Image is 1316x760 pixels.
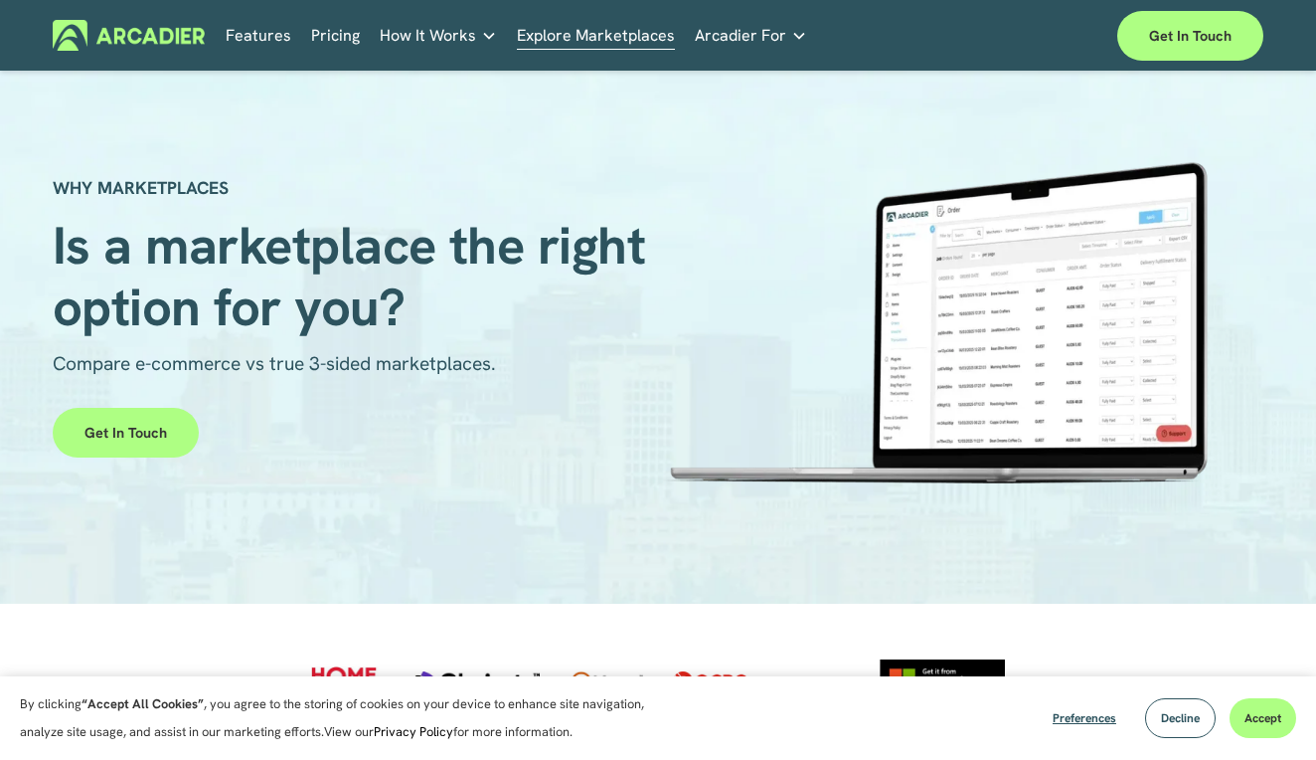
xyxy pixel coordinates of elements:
[1038,698,1131,738] button: Preferences
[695,22,786,50] span: Arcadier For
[695,20,807,51] a: folder dropdown
[226,20,291,51] a: Features
[1244,710,1281,726] span: Accept
[82,695,204,712] strong: “Accept All Cookies”
[53,211,659,341] span: Is a marketplace the right option for you?
[1161,710,1200,726] span: Decline
[53,20,205,51] img: Arcadier
[311,20,360,51] a: Pricing
[53,176,229,199] strong: WHY MARKETPLACES
[1117,11,1263,61] a: Get in touch
[517,20,675,51] a: Explore Marketplaces
[1145,698,1216,738] button: Decline
[374,723,453,740] a: Privacy Policy
[53,408,199,458] a: Get in touch
[380,20,497,51] a: folder dropdown
[1053,710,1116,726] span: Preferences
[380,22,476,50] span: How It Works
[53,351,496,376] span: Compare e-commerce vs true 3-sided marketplaces.
[20,690,666,746] p: By clicking , you agree to the storing of cookies on your device to enhance site navigation, anal...
[1230,698,1296,738] button: Accept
